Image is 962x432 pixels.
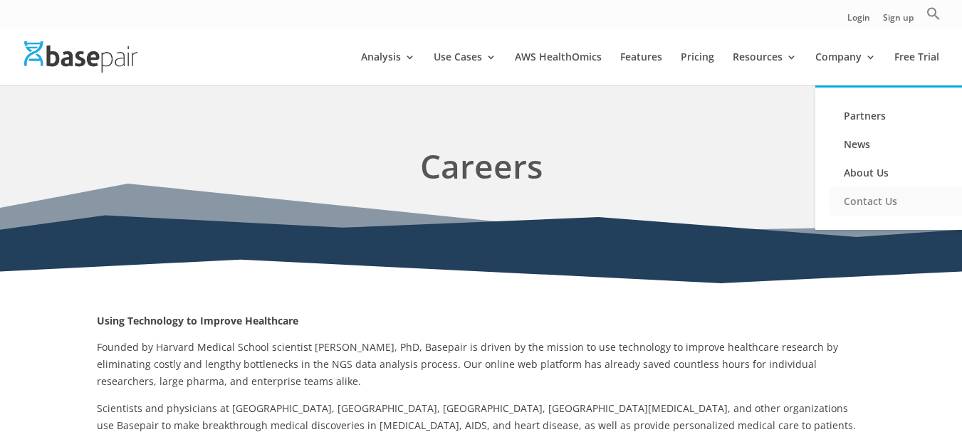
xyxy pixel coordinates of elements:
[681,52,714,85] a: Pricing
[620,52,662,85] a: Features
[815,52,876,85] a: Company
[926,6,941,28] a: Search Icon Link
[97,401,856,432] span: Scientists and physicians at [GEOGRAPHIC_DATA], [GEOGRAPHIC_DATA], [GEOGRAPHIC_DATA], [GEOGRAPHIC...
[515,52,602,85] a: AWS HealthOmics
[847,14,870,28] a: Login
[926,6,941,21] svg: Search
[883,14,914,28] a: Sign up
[891,361,945,415] iframe: Drift Widget Chat Controller
[434,52,496,85] a: Use Cases
[97,142,866,197] h1: Careers
[97,340,838,388] span: Founded by Harvard Medical School scientist [PERSON_NAME], PhD, Basepair is driven by the mission...
[733,52,797,85] a: Resources
[361,52,415,85] a: Analysis
[97,314,298,327] strong: Using Technology to Improve Healthcare
[894,52,939,85] a: Free Trial
[24,41,137,72] img: Basepair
